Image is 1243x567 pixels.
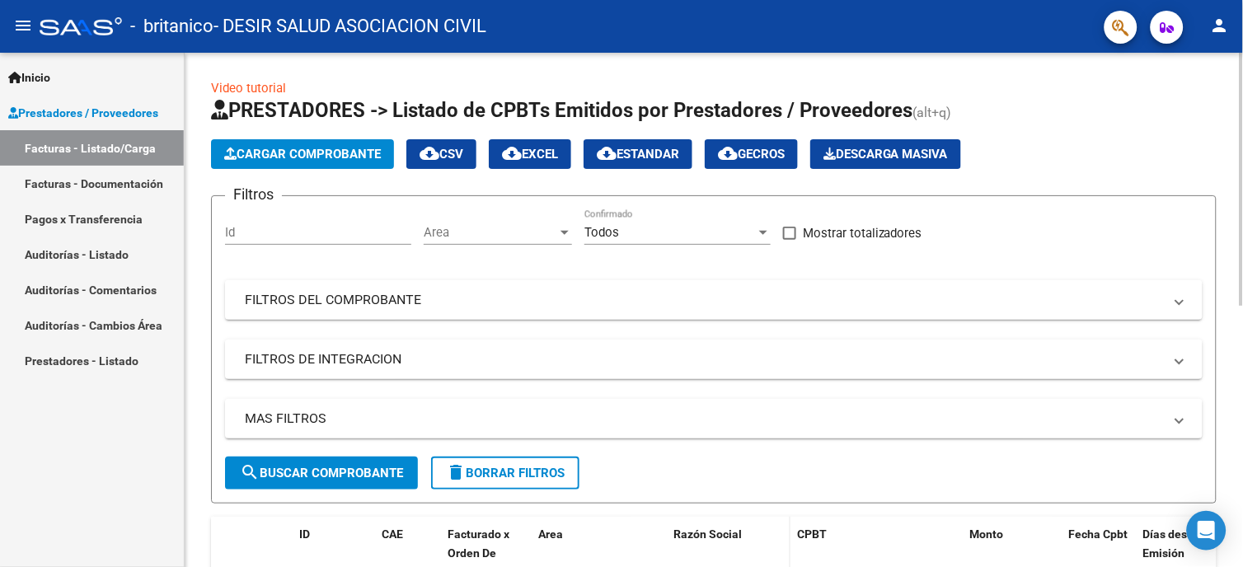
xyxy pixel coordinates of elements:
[225,340,1203,379] mat-expansion-panel-header: FILTROS DE INTEGRACION
[810,139,961,169] app-download-masive: Descarga masiva de comprobantes (adjuntos)
[673,527,742,541] span: Razón Social
[1187,511,1227,551] div: Open Intercom Messenger
[225,457,418,490] button: Buscar Comprobante
[213,8,486,45] span: - DESIR SALUD ASOCIACION CIVIL
[538,527,563,541] span: Area
[245,350,1163,368] mat-panel-title: FILTROS DE INTEGRACION
[446,462,466,482] mat-icon: delete
[8,104,158,122] span: Prestadores / Proveedores
[970,527,1004,541] span: Monto
[597,143,617,163] mat-icon: cloud_download
[502,147,558,162] span: EXCEL
[797,527,827,541] span: CPBT
[913,105,952,120] span: (alt+q)
[1143,527,1201,560] span: Días desde Emisión
[597,147,679,162] span: Estandar
[424,225,557,240] span: Area
[211,81,286,96] a: Video tutorial
[225,399,1203,438] mat-expansion-panel-header: MAS FILTROS
[584,139,692,169] button: Estandar
[489,139,571,169] button: EXCEL
[718,147,785,162] span: Gecros
[8,68,50,87] span: Inicio
[225,280,1203,320] mat-expansion-panel-header: FILTROS DEL COMPROBANTE
[299,527,310,541] span: ID
[240,466,403,480] span: Buscar Comprobante
[502,143,522,163] mat-icon: cloud_download
[705,139,798,169] button: Gecros
[810,139,961,169] button: Descarga Masiva
[718,143,738,163] mat-icon: cloud_download
[420,147,463,162] span: CSV
[245,410,1163,428] mat-panel-title: MAS FILTROS
[803,223,922,243] span: Mostrar totalizadores
[224,147,381,162] span: Cargar Comprobante
[823,147,948,162] span: Descarga Masiva
[211,139,394,169] button: Cargar Comprobante
[448,527,509,560] span: Facturado x Orden De
[1069,527,1128,541] span: Fecha Cpbt
[446,466,565,480] span: Borrar Filtros
[211,99,913,122] span: PRESTADORES -> Listado de CPBTs Emitidos por Prestadores / Proveedores
[130,8,213,45] span: - britanico
[420,143,439,163] mat-icon: cloud_download
[406,139,476,169] button: CSV
[225,183,282,206] h3: Filtros
[431,457,579,490] button: Borrar Filtros
[382,527,403,541] span: CAE
[584,225,619,240] span: Todos
[240,462,260,482] mat-icon: search
[245,291,1163,309] mat-panel-title: FILTROS DEL COMPROBANTE
[13,16,33,35] mat-icon: menu
[1210,16,1230,35] mat-icon: person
